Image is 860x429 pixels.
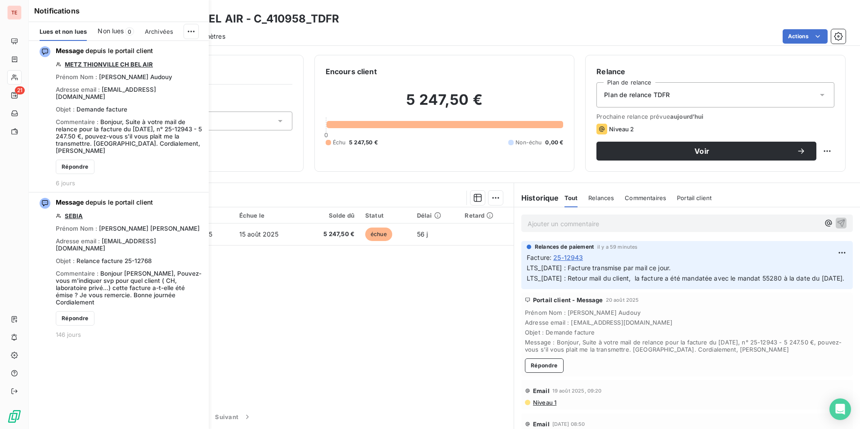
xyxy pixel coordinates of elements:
span: Relance facture 25-12768 [76,257,152,264]
div: Adresse email : [56,237,203,252]
span: 6 jours [56,179,75,187]
span: 56 j [417,230,428,238]
div: Adresse email : [56,86,203,100]
div: Commentaire : [56,118,203,154]
button: Message depuis le portail clientSEBIAPrénom Nom : [PERSON_NAME] [PERSON_NAME]Adresse email : [EMA... [29,192,209,344]
span: Niveau 2 [609,125,634,133]
button: Voir [596,142,816,161]
span: Plan de relance TDFR [604,90,670,99]
span: Tout [564,194,578,201]
div: Délai [417,212,454,219]
a: SEBIA [65,212,83,219]
span: 0 [125,27,134,36]
button: Répondre [525,358,564,373]
span: Relances de paiement [535,243,594,251]
span: 25-12943 [553,253,583,262]
span: Prénom Nom : [PERSON_NAME] Audouy [525,309,849,316]
span: Demande facture [76,106,127,113]
button: Message depuis le portail clientMETZ THIONVILLE CH BEL AIRPrénom Nom : [PERSON_NAME] AudouyAdress... [29,41,209,192]
span: [PERSON_NAME] Audouy [99,73,172,80]
span: 5 247,50 € [349,139,378,147]
span: [DATE] 08:50 [552,421,585,427]
span: Facture : [527,253,551,262]
div: TE [7,5,22,20]
div: Objet : [56,106,127,113]
span: Lues et non lues [40,28,87,35]
div: Prénom Nom : [56,73,172,80]
span: Prochaine relance prévue [596,113,834,120]
span: 146 jours [56,331,81,338]
span: Bonjour, Suite à votre mail de relance pour la facture du [DATE], n° 25-12943 - 5 247.50 €, pouve... [56,118,202,154]
a: 21 [7,88,21,103]
h6: Historique [514,192,559,203]
button: Suivant [204,407,263,426]
div: Prénom Nom : [56,225,200,232]
h6: Notifications [34,5,203,16]
h6: Encours client [326,66,377,77]
span: 19 août 2025, 09:20 [552,388,602,393]
span: [PERSON_NAME] [PERSON_NAME] [99,225,200,232]
span: depuis le portail client [56,198,153,207]
a: METZ THIONVILLE CH BEL AIR [65,61,153,68]
div: Commentaire : [56,270,203,306]
span: Niveau 1 [532,399,556,406]
div: Solde dû [308,212,354,219]
span: Relances [588,194,614,201]
span: Email [533,420,550,428]
span: il y a 59 minutes [597,244,638,250]
span: 15 août 2025 [239,230,279,238]
div: Open Intercom Messenger [829,398,851,420]
span: Email [533,387,550,394]
span: 21 [15,86,25,94]
div: Retard [465,212,508,219]
span: aujourd’hui [670,113,704,120]
div: Échue le [239,212,297,219]
span: 0,00 € [545,139,563,147]
span: Adresse email : [EMAIL_ADDRESS][DOMAIN_NAME] [525,319,849,326]
span: Échu [333,139,346,147]
span: Objet : Demande facture [525,329,849,336]
span: Archivées [145,28,173,35]
span: [EMAIL_ADDRESS][DOMAIN_NAME] [56,237,156,252]
span: [EMAIL_ADDRESS][DOMAIN_NAME] [56,86,156,100]
h6: Relance [596,66,834,77]
div: Objet : [56,257,152,264]
span: échue [365,228,392,241]
span: Voir [607,147,797,155]
span: LTS_[DATE] : Facture transmise par mail ce jour. LTS_[DATE] : Retour mail du client, la facture a... [527,264,845,282]
h2: 5 247,50 € [326,91,564,118]
img: Logo LeanPay [7,409,22,424]
div: Statut [365,212,406,219]
span: Non-échu [515,139,542,147]
span: 5 247,50 € [308,230,354,239]
span: Commentaires [625,194,666,201]
button: Répondre [56,160,94,174]
span: Portail client - Message [533,296,603,304]
span: Message [56,198,84,206]
span: Bonjour [PERSON_NAME], Pouvez-vous m'indiquer svp pour quel client ( CH, laboratoire privé...) ce... [56,270,202,306]
span: Message [56,47,84,54]
h3: METZ THIONVILLE CH BEL AIR - C_410958_TDFR [79,11,339,27]
span: Non lues [98,27,124,36]
span: Portail client [677,194,712,201]
button: Répondre [56,311,94,326]
span: depuis le portail client [56,46,153,55]
button: Actions [783,29,828,44]
span: Message : Bonjour, Suite à votre mail de relance pour la facture du [DATE], n° 25-12943 - 5 247.5... [525,339,849,353]
span: 0 [324,131,328,139]
span: 20 août 2025 [606,297,639,303]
